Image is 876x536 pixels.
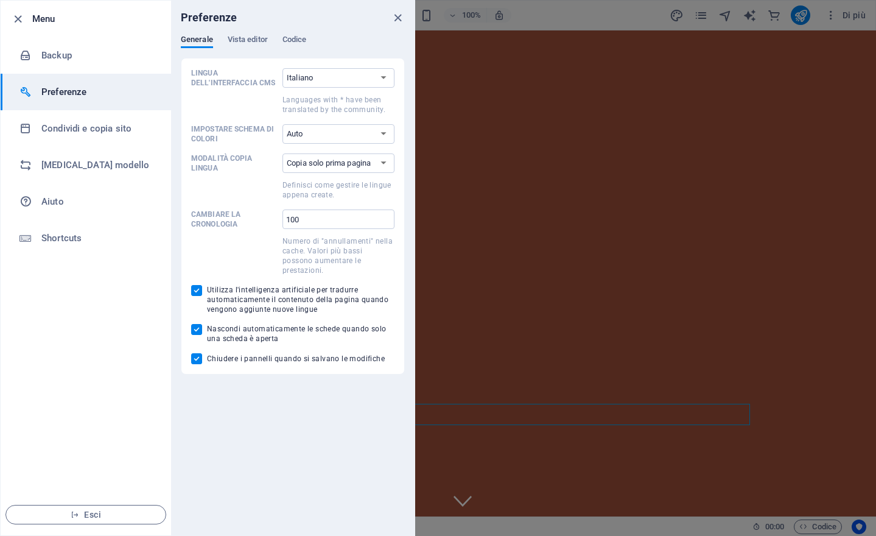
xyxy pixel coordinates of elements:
[32,12,161,26] h6: Menu
[282,124,394,144] select: Impostare schema di colori
[16,510,156,520] span: Esci
[191,210,278,229] p: Cambiare la cronologia
[191,68,278,88] p: Lingua dell'interfaccia CMS
[191,124,278,144] p: Impostare schema di colori
[282,210,394,229] input: Cambiare la cronologiaNumero di "annullamenti" nella cache. Valori più bassi possono aumentare le...
[1,183,171,220] a: Aiuto
[207,354,385,364] span: Chiudere i pannelli quando si salvano le modifiche
[41,194,154,209] h6: Aiuto
[390,10,405,25] button: close
[282,68,394,88] select: Lingua dell'interfaccia CMSLanguages with * have been translated by the community.
[41,231,154,245] h6: Shortcuts
[41,48,154,63] h6: Backup
[282,95,394,115] p: Languages with * have been translated by the community.
[282,180,394,200] p: Definisci come gestire le lingue appena create.
[191,153,278,173] p: Modalità copia lingua
[282,32,307,49] span: Codice
[41,121,154,136] h6: Condividi e copia sito
[41,85,154,99] h6: Preferenze
[181,10,237,25] h6: Preferenze
[5,505,166,524] button: Esci
[282,153,394,173] select: Modalità copia linguaDefinisci come gestire le lingue appena create.
[207,324,394,344] span: Nascondi automaticamente le schede quando solo una scheda è aperta
[207,285,394,314] span: Utilizza l'intelligenza artificiale per tradurre automaticamente il contenuto della pagina quando...
[282,236,394,275] p: Numero di "annullamenti" nella cache. Valori più bassi possono aumentare le prestazioni.
[181,35,405,58] div: Preferenze
[41,158,154,172] h6: [MEDICAL_DATA] modello
[181,32,213,49] span: Generale
[228,32,268,49] span: Vista editor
